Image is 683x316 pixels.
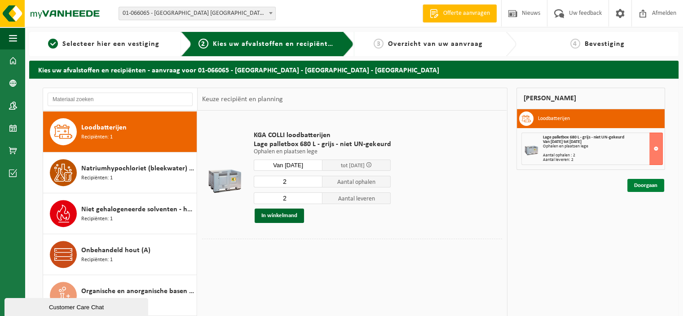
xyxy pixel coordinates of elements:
div: Aantal leveren: 2 [543,158,663,162]
span: 4 [570,39,580,49]
span: Lage palletbox 680 L - grijs - niet UN-gekeurd [254,140,391,149]
span: Lage palletbox 680 L - grijs - niet UN-gekeurd [543,135,624,140]
span: Aantal ophalen [322,176,391,187]
span: Selecteer hier een vestiging [62,40,159,48]
button: Natriumhypochloriet (bleekwater) in kleinverpakking Recipiënten: 1 [43,152,197,193]
div: [PERSON_NAME] [516,88,665,109]
h3: Loodbatterijen [538,111,570,126]
span: 01-066065 - BOMA NV - ANTWERPEN NOORDERLAAN - ANTWERPEN [119,7,275,20]
span: Recipiënten: 1 [81,256,113,264]
span: 01-066065 - BOMA NV - ANTWERPEN NOORDERLAAN - ANTWERPEN [119,7,276,20]
button: In winkelmand [255,209,304,223]
iframe: chat widget [4,296,150,316]
span: Offerte aanvragen [441,9,492,18]
input: Selecteer datum [254,160,322,171]
a: Doorgaan [627,179,664,192]
button: Onbehandeld hout (A) Recipiënten: 1 [43,234,197,275]
a: Offerte aanvragen [423,4,497,22]
button: Niet gehalogeneerde solventen - hoogcalorisch in kleinverpakking Recipiënten: 1 [43,193,197,234]
input: Materiaal zoeken [48,93,193,106]
strong: Van [DATE] tot [DATE] [543,139,582,144]
span: Aantal leveren [322,192,391,204]
span: Recipiënten: 1 [81,133,113,142]
p: Ophalen en plaatsen lege [254,149,391,155]
span: Recipiënten: 1 [81,174,113,182]
span: tot [DATE] [341,163,365,169]
span: Niet gehalogeneerde solventen - hoogcalorisch in kleinverpakking [81,204,194,215]
span: Recipiënten: 1 [81,215,113,223]
span: Natriumhypochloriet (bleekwater) in kleinverpakking [81,163,194,174]
span: Organische en anorganische basen vloeibaar in kleinverpakking [81,286,194,297]
span: Kies uw afvalstoffen en recipiënten [213,40,336,48]
span: 1 [48,39,58,49]
span: KGA COLLI loodbatterijen [254,131,391,140]
a: 1Selecteer hier een vestiging [34,39,174,49]
div: Keuze recipiënt en planning [198,88,287,111]
h2: Kies uw afvalstoffen en recipiënten - aanvraag voor 01-066065 - [GEOGRAPHIC_DATA] - [GEOGRAPHIC_D... [29,61,679,78]
button: Loodbatterijen Recipiënten: 1 [43,111,197,152]
span: Overzicht van uw aanvraag [388,40,483,48]
span: Onbehandeld hout (A) [81,245,150,256]
div: Ophalen en plaatsen lege [543,144,663,149]
span: 2 [198,39,208,49]
span: Bevestiging [585,40,625,48]
span: Loodbatterijen [81,122,127,133]
div: Aantal ophalen : 2 [543,153,663,158]
button: Organische en anorganische basen vloeibaar in kleinverpakking Recipiënten: 1 [43,275,197,316]
span: 3 [374,39,383,49]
